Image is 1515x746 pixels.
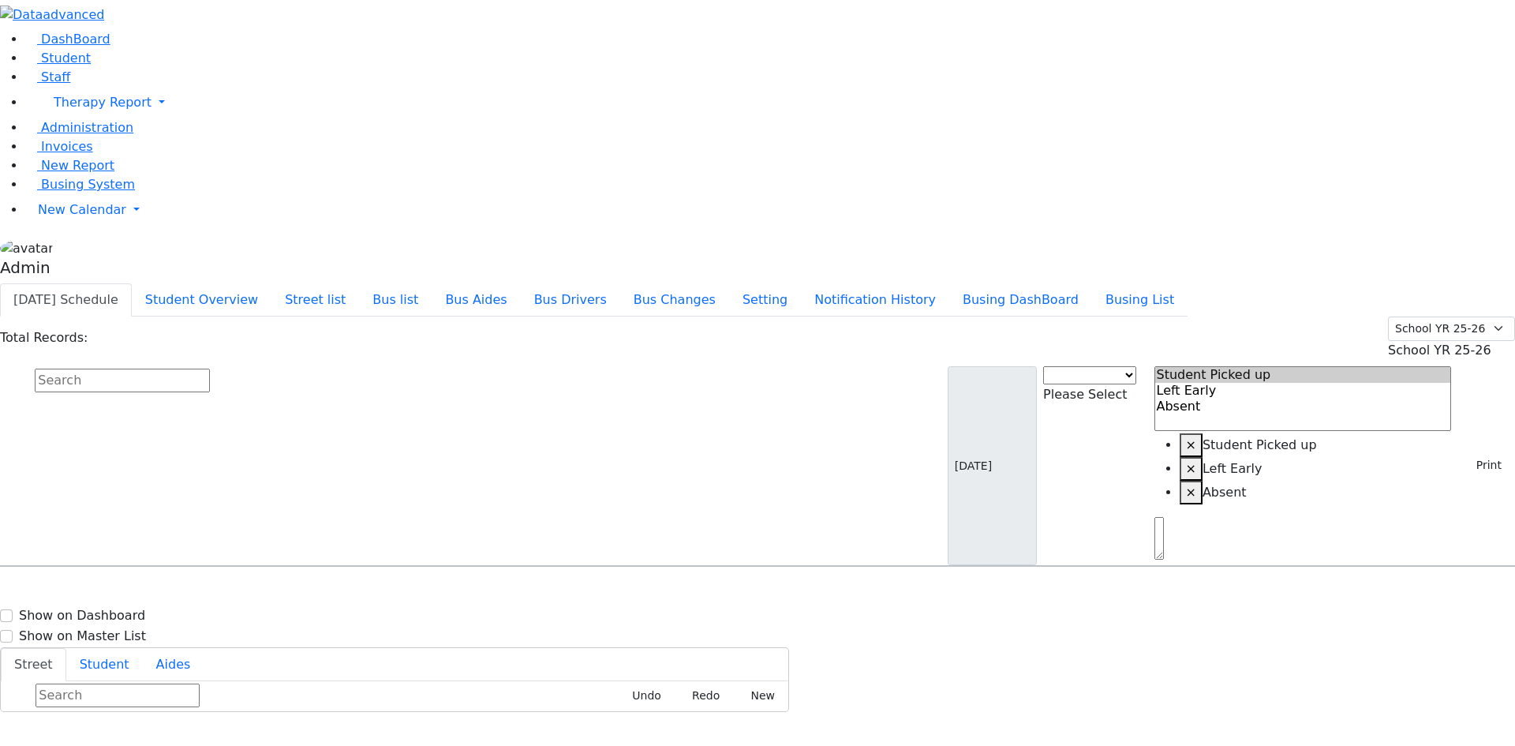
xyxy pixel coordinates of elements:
a: Administration [25,120,133,135]
input: Search [36,684,200,707]
span: Invoices [41,139,93,154]
li: Student Picked up [1180,433,1452,457]
button: Street list [271,283,359,317]
span: Administration [41,120,133,135]
a: New Calendar [25,194,1515,226]
label: Show on Master List [19,627,146,646]
a: New Report [25,158,114,173]
span: Please Select [1043,387,1127,402]
button: Print [1457,453,1509,478]
option: Left Early [1155,383,1451,399]
span: Student [41,51,91,66]
button: Bus Drivers [521,283,620,317]
button: Remove item [1180,457,1203,481]
button: Bus Changes [620,283,729,317]
span: Therapy Report [54,95,151,110]
button: Remove item [1180,481,1203,504]
a: Therapy Report [25,87,1515,118]
a: Invoices [25,139,93,154]
span: New Calendar [38,202,126,217]
button: New [733,684,782,708]
span: DashBoard [41,32,110,47]
label: Show on Dashboard [19,606,145,625]
a: Busing System [25,177,135,192]
div: Street [1,681,788,711]
button: Aides [143,648,204,681]
button: Student Overview [132,283,271,317]
span: School YR 25-26 [1388,343,1491,358]
span: Busing System [41,177,135,192]
button: Street [1,648,66,681]
li: Absent [1180,481,1452,504]
span: × [1186,437,1196,452]
a: Staff [25,69,70,84]
button: Student [66,648,143,681]
button: Bus Aides [432,283,520,317]
input: Search [35,369,210,392]
button: Busing DashBoard [949,283,1092,317]
span: Absent [1203,485,1247,500]
span: Left Early [1203,461,1262,476]
button: Bus list [359,283,432,317]
textarea: Search [1154,517,1164,560]
span: Student Picked up [1203,437,1317,452]
button: Notification History [801,283,949,317]
option: Absent [1155,399,1451,414]
span: Staff [41,69,70,84]
select: Default select example [1388,317,1515,341]
span: New Report [41,158,114,173]
button: Remove item [1180,433,1203,457]
a: DashBoard [25,32,110,47]
button: Undo [615,684,668,708]
span: × [1186,461,1196,476]
button: Redo [675,684,727,708]
span: × [1186,485,1196,500]
option: Student Picked up [1155,367,1451,383]
button: Busing List [1092,283,1188,317]
button: Setting [729,283,801,317]
li: Left Early [1180,457,1452,481]
a: Student [25,51,91,66]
